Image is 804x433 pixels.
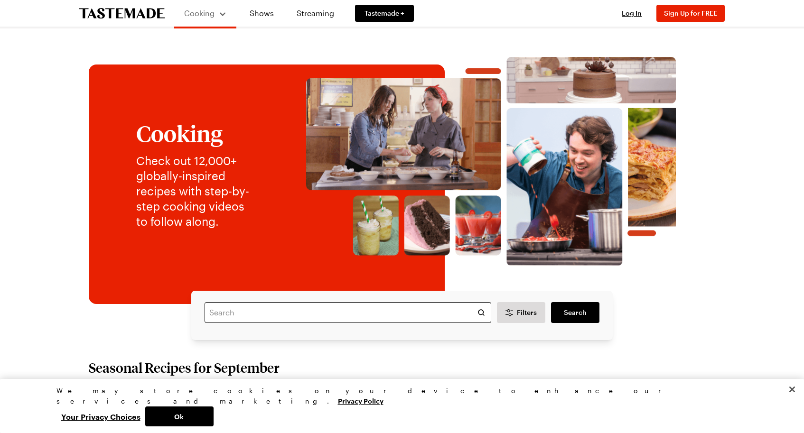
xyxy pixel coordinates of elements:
[184,4,227,23] button: Cooking
[664,9,717,17] span: Sign Up for FREE
[56,386,740,406] div: We may store cookies on your device to enhance our services and marketing.
[782,379,803,400] button: Close
[365,9,404,18] span: Tastemade +
[564,308,587,317] span: Search
[184,9,215,18] span: Cooking
[145,406,214,426] button: Ok
[79,8,165,19] a: To Tastemade Home Page
[56,406,145,426] button: Your Privacy Choices
[89,359,280,376] h2: Seasonal Recipes for September
[136,121,257,146] h1: Cooking
[355,5,414,22] a: Tastemade +
[497,302,545,323] button: Desktop filters
[136,153,257,229] p: Check out 12,000+ globally-inspired recipes with step-by-step cooking videos to follow along.
[622,9,642,17] span: Log In
[276,57,706,266] img: Explore recipes
[517,308,537,317] span: Filters
[613,9,651,18] button: Log In
[656,5,725,22] button: Sign Up for FREE
[56,386,740,426] div: Privacy
[551,302,599,323] a: filters
[338,396,383,405] a: More information about your privacy, opens in a new tab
